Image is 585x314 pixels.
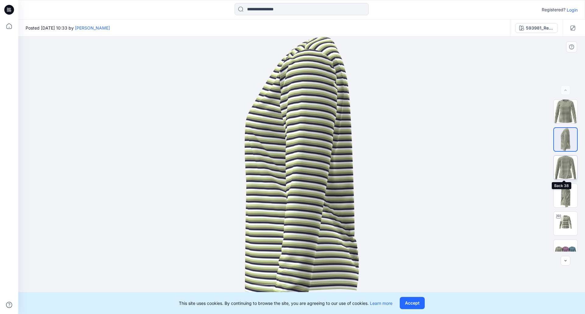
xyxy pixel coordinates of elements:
[554,100,577,123] img: Front38
[554,212,577,235] img: Turntable 38
[515,23,558,33] button: 593981_Reed-Navy-Striped
[244,37,359,314] img: eyJhbGciOiJIUzI1NiIsImtpZCI6IjAiLCJzbHQiOiJzZXMiLCJ0eXAiOiJKV1QifQ.eyJkYXRhIjp7InR5cGUiOiJzdG9yYW...
[179,300,392,306] p: This site uses cookies. By continuing to browse the site, you are agreeing to our use of cookies.
[75,25,110,30] a: [PERSON_NAME]
[554,128,577,151] img: Left 38
[554,184,577,207] img: Right 38
[567,7,578,13] p: Login
[554,156,577,179] img: Back 38
[526,25,554,31] div: 593981_Reed-Navy-Striped
[554,244,577,259] img: All colorways
[26,25,110,31] span: Posted [DATE] 10:33 by
[400,297,425,309] button: Accept
[370,301,392,306] a: Learn more
[542,6,565,13] p: Registered?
